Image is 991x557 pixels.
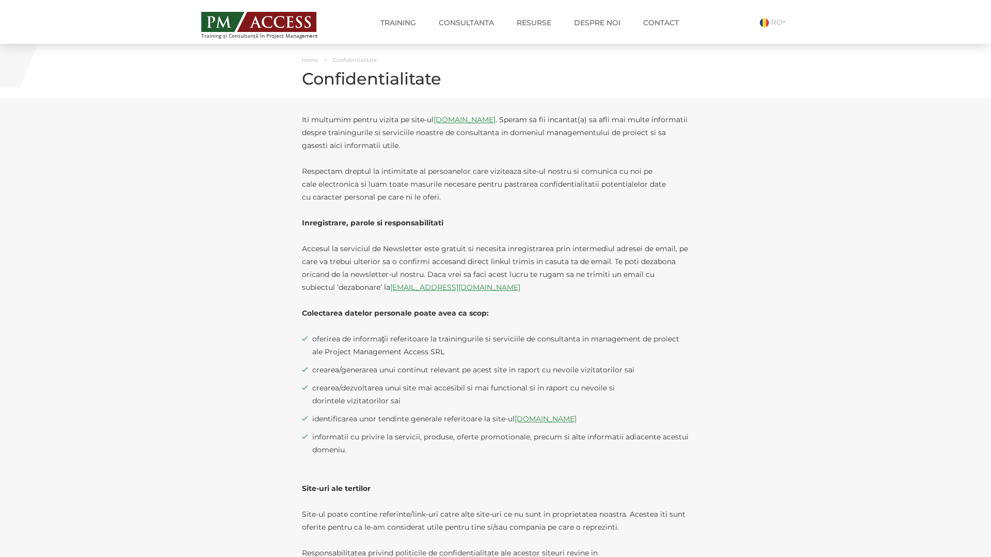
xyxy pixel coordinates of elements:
strong: Inregistrare, parole si responsabilitati [302,218,443,227]
span: oferirea de informaţii referitoare la trainingurile si serviciile de consultanta in management de... [312,333,689,358]
a: Contact [635,12,686,33]
span: Confidentialitate [333,57,377,63]
a: [DOMAIN_NAME] [434,115,495,124]
img: Romana [760,18,769,27]
span: informatii cu privire la servicii, produse, oferte promotionale, precum si alte informatii adiace... [312,431,689,456]
p: Respectam dreptul la intimitate al persoanelor care viziteaza site-ul nostru si comunica cu noi p... [302,165,689,204]
img: PM ACCESS - Echipa traineri si consultanti certificati PMP: Narciss Popescu, Mihai Olaru, Monica ... [201,12,316,32]
p: Site-ul poate contine referinte/link-uri catre alte site-uri ce nu sunt in proprietatea noastra. ... [302,508,689,534]
a: Despre noi [566,12,628,33]
strong: Colectarea datelor personale poate avea ca scop: [302,308,489,318]
strong: Site-uri ale tertilor [302,484,371,493]
p: Accesul la serviciul de Newsletter este gratuit si necesita inregistrarea prin intermediul adrese... [302,242,689,294]
span: crearea/dezvoltarea unui site mai accesibil si mai functional si in raport cu nevoile si dorintel... [312,382,689,407]
a: Consultanta [431,12,502,33]
a: Resurse [509,12,559,33]
span: identificarea unor tendinte generale referitoare la site-ul [312,413,689,425]
a: Training și Consultanță în Project Management [201,9,337,39]
p: Iti multumim pentru vizita pe site-ul . Speram sa fii incantat(a) sa afli mai multe informatii de... [302,113,689,152]
span: Training și Consultanță în Project Management [201,33,337,39]
a: RO [760,18,790,27]
a: Home [302,57,318,63]
h1: Confidentialitate [302,70,689,88]
a: [EMAIL_ADDRESS][DOMAIN_NAME] [390,283,520,292]
a: [DOMAIN_NAME] [515,414,577,423]
span: crearea/generarea unui continut relevant pe acest site in raport cu nevoile vizitatorilor sai [312,364,689,376]
a: Training [373,12,424,33]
